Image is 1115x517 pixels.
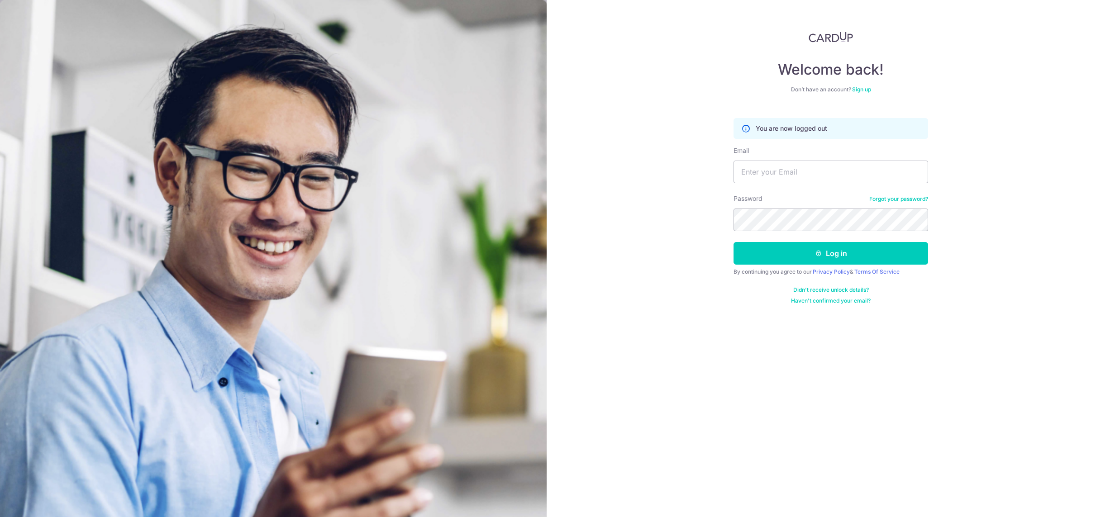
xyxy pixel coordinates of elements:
a: Haven't confirmed your email? [791,297,871,304]
h4: Welcome back! [734,61,928,79]
img: CardUp Logo [809,32,853,43]
a: Privacy Policy [813,268,850,275]
a: Sign up [852,86,871,93]
label: Password [734,194,762,203]
a: Terms Of Service [854,268,900,275]
a: Forgot your password? [869,195,928,203]
div: By continuing you agree to our & [734,268,928,275]
div: Don’t have an account? [734,86,928,93]
label: Email [734,146,749,155]
p: You are now logged out [756,124,827,133]
a: Didn't receive unlock details? [793,286,869,294]
button: Log in [734,242,928,265]
input: Enter your Email [734,161,928,183]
